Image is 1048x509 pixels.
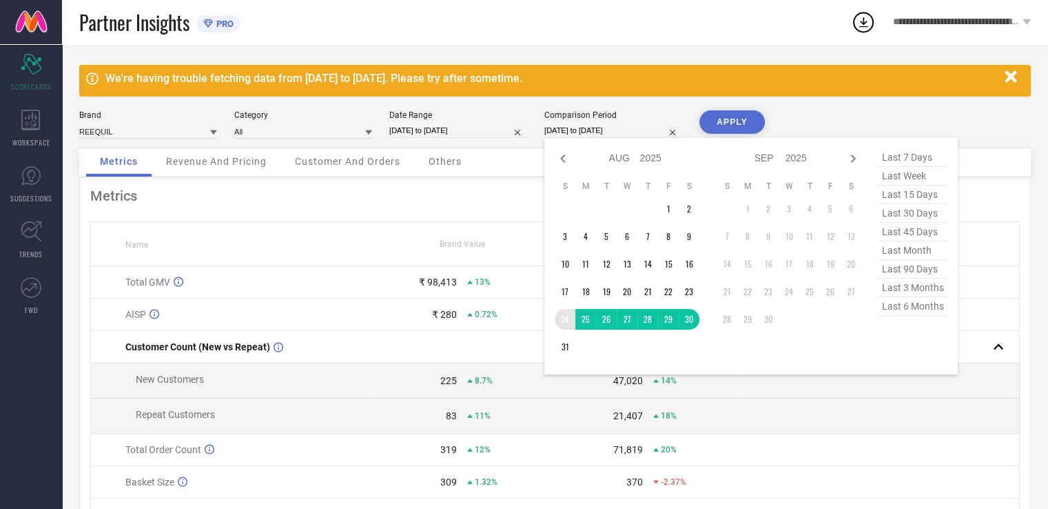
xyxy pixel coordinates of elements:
td: Tue Aug 19 2025 [596,281,617,302]
td: Tue Sep 30 2025 [758,309,779,330]
th: Saturday [841,181,861,192]
span: last 15 days [879,186,947,204]
span: WORKSPACE [12,137,50,148]
th: Wednesday [617,181,637,192]
th: Monday [737,181,758,192]
span: 1.32% [475,477,497,487]
th: Sunday [555,181,575,192]
td: Mon Sep 01 2025 [737,199,758,219]
td: Fri Aug 29 2025 [658,309,679,330]
span: 13% [475,277,491,287]
button: APPLY [699,110,765,134]
div: 47,020 [613,375,643,386]
td: Wed Sep 24 2025 [779,281,799,302]
td: Thu Sep 25 2025 [799,281,820,302]
span: SUGGESTIONS [10,193,52,203]
td: Sat Sep 13 2025 [841,226,861,247]
td: Mon Sep 29 2025 [737,309,758,330]
div: Brand [79,110,217,120]
td: Tue Sep 02 2025 [758,199,779,219]
th: Thursday [637,181,658,192]
span: Basket Size [125,477,174,488]
span: 14% [661,376,677,386]
div: ₹ 98,413 [419,277,457,288]
td: Sun Aug 17 2025 [555,281,575,302]
th: Sunday [717,181,737,192]
th: Wednesday [779,181,799,192]
span: 0.72% [475,310,497,319]
div: Date Range [389,110,527,120]
span: last 90 days [879,260,947,279]
div: 83 [446,410,457,421]
td: Mon Sep 08 2025 [737,226,758,247]
span: Repeat Customers [136,409,215,420]
span: last week [879,167,947,186]
td: Fri Sep 12 2025 [820,226,841,247]
td: Wed Aug 13 2025 [617,254,637,275]
th: Tuesday [758,181,779,192]
span: PRO [213,19,234,29]
span: Brand Value [440,239,485,249]
th: Friday [658,181,679,192]
td: Sun Sep 21 2025 [717,281,737,302]
input: Select comparison period [544,123,682,138]
td: Sat Sep 20 2025 [841,254,861,275]
div: 21,407 [613,410,643,421]
span: Total GMV [125,277,170,288]
td: Sat Aug 23 2025 [679,281,699,302]
td: Fri Aug 01 2025 [658,199,679,219]
td: Wed Aug 20 2025 [617,281,637,302]
td: Thu Sep 11 2025 [799,226,820,247]
span: -2.37% [661,477,686,487]
div: 319 [440,444,457,455]
span: 12% [475,445,491,455]
td: Wed Aug 06 2025 [617,226,637,247]
td: Sun Sep 28 2025 [717,309,737,330]
div: 71,819 [613,444,643,455]
td: Tue Sep 09 2025 [758,226,779,247]
div: ₹ 280 [432,309,457,320]
span: Total Order Count [125,444,201,455]
span: FWD [25,305,38,315]
th: Tuesday [596,181,617,192]
div: Comparison Period [544,110,682,120]
td: Tue Aug 26 2025 [596,309,617,330]
div: Next month [845,150,861,167]
th: Friday [820,181,841,192]
td: Sat Aug 09 2025 [679,226,699,247]
span: 20% [661,445,677,455]
div: Metrics [90,188,1020,204]
td: Sun Aug 03 2025 [555,226,575,247]
td: Mon Aug 04 2025 [575,226,596,247]
span: Name [125,240,148,250]
span: Customer And Orders [295,156,400,167]
td: Mon Sep 15 2025 [737,254,758,275]
td: Sun Sep 07 2025 [717,226,737,247]
td: Thu Aug 07 2025 [637,226,658,247]
td: Thu Aug 28 2025 [637,309,658,330]
td: Fri Aug 22 2025 [658,281,679,302]
span: last 30 days [879,204,947,223]
td: Tue Sep 16 2025 [758,254,779,275]
span: 18% [661,411,677,421]
td: Mon Aug 25 2025 [575,309,596,330]
td: Sat Aug 16 2025 [679,254,699,275]
div: 309 [440,477,457,488]
div: We're having trouble fetching data from [DATE] to [DATE]. Please try after sometime. [105,72,998,85]
td: Tue Aug 12 2025 [596,254,617,275]
div: Category [234,110,372,120]
span: Metrics [100,156,138,167]
span: last 45 days [879,223,947,241]
td: Tue Sep 23 2025 [758,281,779,302]
span: Partner Insights [79,8,189,37]
td: Sun Sep 14 2025 [717,254,737,275]
td: Sat Aug 02 2025 [679,199,699,219]
td: Mon Aug 11 2025 [575,254,596,275]
span: 8.7% [475,376,493,386]
span: last 3 months [879,279,947,297]
td: Sun Aug 24 2025 [555,309,575,330]
span: New Customers [136,374,204,385]
td: Sat Aug 30 2025 [679,309,699,330]
td: Thu Sep 04 2025 [799,199,820,219]
th: Monday [575,181,596,192]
